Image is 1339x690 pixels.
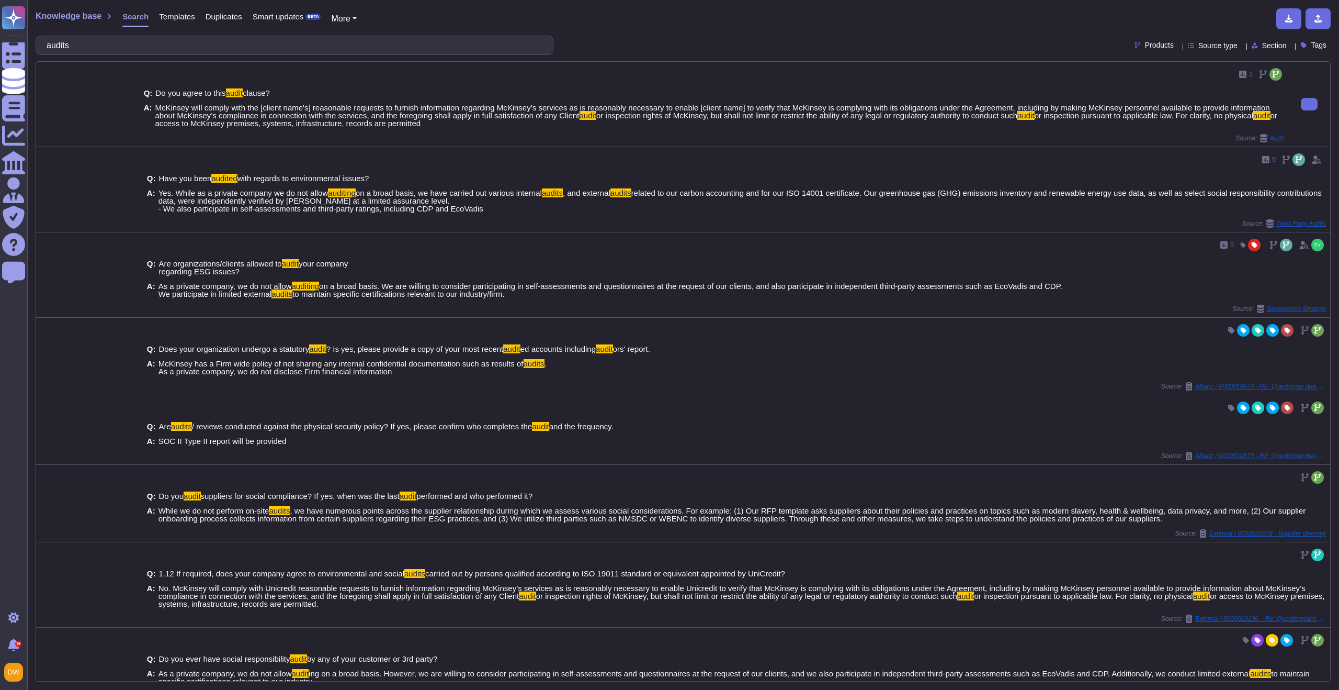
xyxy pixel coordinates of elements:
[1175,529,1326,538] span: Source:
[1250,669,1271,678] mark: audits
[158,437,287,446] span: SOC II Type II report will be provided
[610,188,631,197] mark: audits
[158,359,547,376] span: . As a private company, we do not disclose Firm financial information
[1232,305,1326,313] span: Source:
[211,174,237,183] mark: audited
[1230,242,1234,248] span: 0
[1198,42,1238,49] span: Source type
[206,13,242,20] span: Duplicates
[144,104,152,127] b: A:
[271,290,292,298] mark: audits
[155,103,1270,120] span: McKinsey will comply with the [client name's] reasonable requests to furnish information regardin...
[425,569,785,578] span: carried out by persons qualified according to ISO 19011 standard or equivalent appointed by UniCr...
[1195,453,1326,459] span: Allianz / 0000019873 - RE: Questionari due diligence - [PERSON_NAME] requirement
[269,506,290,515] mark: audits
[159,13,195,20] span: Templates
[4,663,23,682] img: user
[532,422,549,431] mark: audit
[1253,111,1270,120] mark: audit
[147,670,155,685] b: A:
[147,174,156,182] b: Q:
[158,669,1310,686] span: to maintain specific certifications relevant to our industry.
[159,422,171,431] span: Are
[416,492,532,500] span: performed and who performed it?
[159,569,404,578] span: 1.12 If required, does your company agree to environmental and social
[158,282,292,291] span: As a private company, we do not allow
[1161,382,1326,391] span: Source:
[158,188,1322,213] span: related to our carbon accounting and for our ISO 14001 certificate. Our greenhouse gas (GHG) emis...
[158,584,1306,600] span: No. McKinsey will comply with Unicredit reasonable requests to furnish information regarding McKi...
[159,492,184,500] span: Do you
[328,188,356,197] mark: auditing
[1209,530,1326,537] span: External / 0000020678 - Supplier diversity
[184,492,201,500] mark: audit
[147,260,156,275] b: Q:
[147,492,156,500] b: Q:
[147,437,155,445] b: A:
[282,259,299,268] mark: audit
[2,661,30,684] button: user
[147,584,155,608] b: A:
[1195,616,1326,622] span: External / 0000019136 – Re: Questionnaire client Unicredit
[1272,157,1276,163] span: 0
[147,570,156,577] b: Q:
[519,592,536,600] mark: audit
[331,13,357,25] button: More
[1235,134,1284,142] span: Source:
[1249,71,1253,77] span: 3
[36,12,101,20] span: Knowledge base
[1311,41,1326,49] span: Tags
[122,13,149,20] span: Search
[596,344,613,353] mark: audit
[1017,111,1035,120] mark: audit
[159,344,310,353] span: Does your organization undergo a statutory
[290,654,307,663] mark: audit
[201,492,400,500] span: suppliers for social compliance? If yes, when was the last
[1276,220,1326,227] span: Third Party Audits
[1035,111,1253,120] span: or inspection pursuant to applicable law. For clarity, no physical
[613,344,650,353] span: ors' report.
[243,88,270,97] span: clause?
[226,88,243,97] mark: audit
[1161,615,1326,623] span: Source:
[1161,452,1326,460] span: Source:
[524,359,544,368] mark: audits
[309,344,326,353] mark: audit
[326,344,504,353] span: ? Is yes, please provide a copy of your most recent
[596,111,1017,120] span: or inspection rights of McKinsey, but shall not limit or restrict the ability of any legal or reg...
[563,188,610,197] span: , and external
[147,189,155,213] b: A:
[542,188,563,197] mark: audits
[159,259,282,268] span: Are organizations/clients allowed to
[158,506,1306,523] span: , we have numerous points across the supplier relationship during which we assess various social ...
[158,592,1325,608] span: or access to McKinsey premises, systems, infrastructure, records are permitted.
[158,669,292,678] span: As a private company, we do not allow
[400,492,417,500] mark: audit
[1270,135,1284,141] span: Audit
[171,422,192,431] mark: audits
[1242,219,1326,228] span: Source:
[15,641,21,647] div: 9+
[1311,239,1324,251] img: user
[1193,592,1210,600] mark: audit
[192,422,532,431] span: / reviews conducted against the physical security policy? If yes, please confirm who completes the
[356,188,542,197] span: on a broad basis, we have carried out various internal
[158,282,1062,298] span: on a broad basis. We are willing to consider participating in self-assessments and questionnaires...
[536,592,957,600] span: or inspection rights of McKinsey, but shall not limit or restrict the ability of any legal or reg...
[237,174,369,183] span: with regards to environmental issues?
[147,507,155,522] b: A:
[159,259,348,276] span: your company regarding ESG issues?
[41,36,542,54] input: Search a question or template...
[158,506,269,515] span: While we do not perform on-site
[1145,41,1174,49] span: Products
[404,569,425,578] mark: audits
[147,360,155,375] b: A:
[1267,306,1326,312] span: Governance Strategy
[1195,383,1326,389] span: Allianz / 0000019873 - RE: Questionari due diligence - [PERSON_NAME] requirement
[520,344,596,353] span: ed accounts including
[307,654,437,663] span: by any of your customer or 3rd party?
[147,422,156,430] b: Q:
[305,14,321,20] div: BETA
[292,290,504,298] span: to maintain specific certifications relevant to our industry/firm.
[957,592,974,600] mark: audit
